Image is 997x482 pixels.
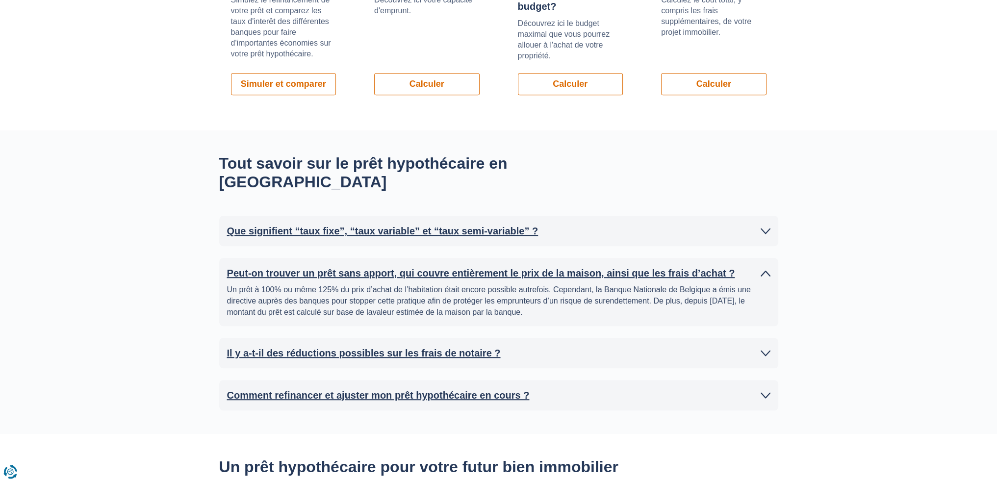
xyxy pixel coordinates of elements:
[227,388,530,403] h2: Comment refinancer et ajuster mon prêt hypothécaire en cours ?
[518,73,623,95] a: Calculer
[227,224,770,238] a: Que signifient “taux fixe”, “taux variable” et “taux semi-variable” ?
[219,457,778,476] h2: Un prêt hypothécaire pour votre futur bien immobilier
[227,346,501,360] h2: Il y a-t-il des réductions possibles sur les frais de notaire ?
[374,73,480,95] a: Calculer
[231,73,336,95] a: Simuler et comparer
[227,346,770,360] a: Il y a-t-il des réductions possibles sur les frais de notaire ?
[219,154,587,192] h2: Tout savoir sur le prêt hypothécaire en [GEOGRAPHIC_DATA]
[227,266,735,280] h2: Peut-on trouver un prêt sans apport, qui couvre entièrement le prix de la maison, ainsi que les f...
[227,388,770,403] a: Comment refinancer et ajuster mon prêt hypothécaire en cours ?
[227,224,538,238] h2: Que signifient “taux fixe”, “taux variable” et “taux semi-variable” ?
[227,266,770,280] a: Peut-on trouver un prêt sans apport, qui couvre entièrement le prix de la maison, ainsi que les f...
[227,284,770,318] p: Un prêt à 100% ou même 125% du prix d’achat de l’habitation était encore possible autrefois. Cepe...
[518,18,623,61] p: Découvrez ici le budget maximal que vous pourrez allouer à l'achat de votre propriété.
[661,73,767,95] a: Calculer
